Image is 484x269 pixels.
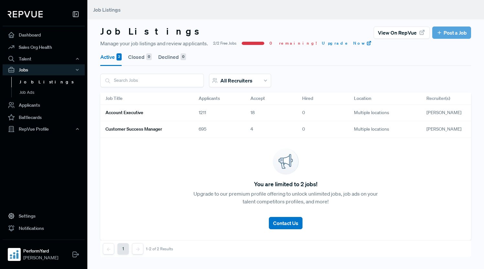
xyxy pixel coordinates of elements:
[269,40,317,46] span: 0 remaining!
[3,240,85,264] a: PerformYardPerformYard[PERSON_NAME]
[100,48,122,66] button: Active 2
[349,105,421,121] div: Multiple locations
[269,217,302,229] button: Contact Us
[273,149,299,175] img: announcement
[220,77,252,84] span: All Recruiters
[3,29,85,41] a: Dashboard
[354,95,371,102] span: Location
[105,107,183,118] a: Account Executive
[297,105,349,121] div: 0
[128,48,152,66] button: Closed 0
[297,121,349,138] div: 0
[3,99,85,111] a: Applicants
[146,247,173,251] div: 1-2 of 2 Results
[11,77,93,87] a: Job Listings
[3,41,85,53] a: Sales Org Health
[3,210,85,222] a: Settings
[426,126,461,132] span: [PERSON_NAME]
[9,249,19,260] img: PerformYard
[245,121,297,138] div: 4
[254,180,317,188] span: You are limited to 2 jobs!
[3,64,85,75] button: Jobs
[3,111,85,124] a: Battlecards
[105,124,183,135] a: Customer Success Manager
[146,53,152,60] div: 0
[245,105,297,121] div: 18
[100,26,205,37] h3: Job Listings
[322,40,372,46] a: Upgrade Now
[132,243,143,254] button: Next
[103,243,114,254] button: Previous
[273,220,298,226] span: Contact Us
[302,95,313,102] span: Hired
[378,29,417,37] span: View on RepVue
[100,39,208,47] span: Manage your job listings and review applicants.
[158,48,186,66] button: Declined 0
[374,27,430,39] button: View on RepVue
[349,121,421,138] div: Multiple locations
[93,6,121,13] span: Job Listings
[3,222,85,234] a: Notifications
[11,87,93,98] a: Job Ads
[199,95,220,102] span: Applicants
[23,254,58,261] span: [PERSON_NAME]
[103,243,173,254] nav: pagination
[105,126,162,132] h6: Customer Success Manager
[8,11,43,17] img: RepVue
[269,212,302,229] a: Contact Us
[193,121,245,138] div: 695
[23,248,58,254] strong: PerformYard
[426,95,450,102] span: Recruiter(s)
[193,190,379,205] p: Upgrade to our premium profile offering to unlock unlimited jobs, job ads on your talent competit...
[426,110,461,115] span: [PERSON_NAME]
[3,124,85,134] button: RepVue Profile
[116,53,122,60] div: 2
[117,243,129,254] button: 1
[105,95,123,102] span: Job Title
[101,74,203,87] input: Search Jobs
[105,110,143,115] h6: Account Executive
[3,53,85,64] button: Talent
[213,40,236,46] span: 2/2 Free Jobs
[193,105,245,121] div: 1211
[250,95,265,102] span: Accept
[181,53,186,60] div: 0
